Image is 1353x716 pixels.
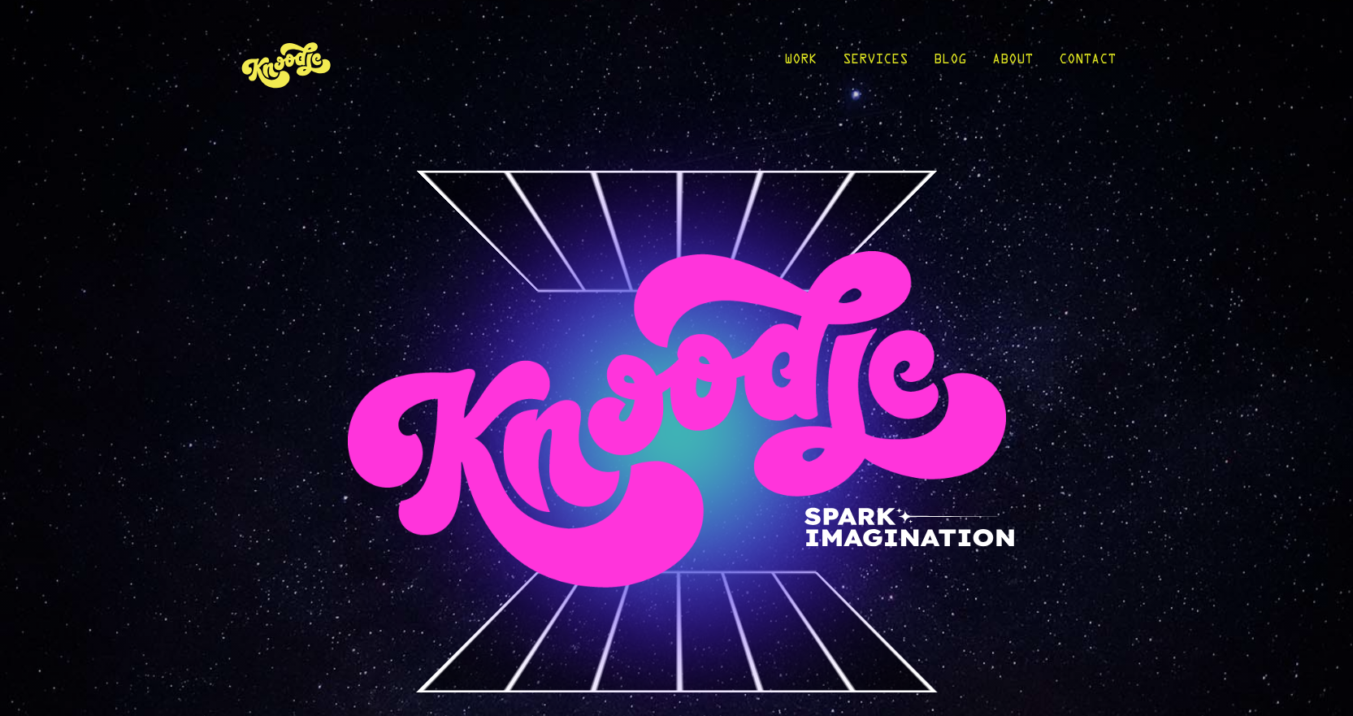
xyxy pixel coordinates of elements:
a: Work [784,26,817,102]
a: Contact [1059,26,1116,102]
a: Blog [934,26,966,102]
a: Services [843,26,908,102]
img: KnoLogo(yellow) [238,26,336,102]
a: About [992,26,1033,102]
